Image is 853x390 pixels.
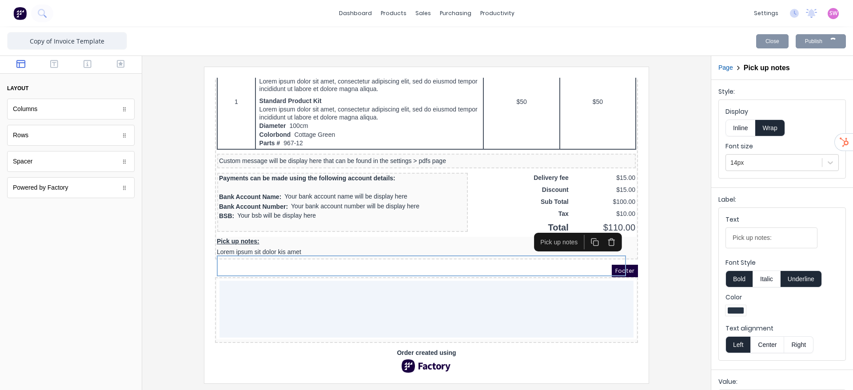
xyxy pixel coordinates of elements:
img: Factory Logo [185,282,238,295]
span: Order created using [182,271,241,280]
div: Pick up notes:Lorem ipsum sit dolor kis amet [2,159,421,180]
div: settings [749,7,783,20]
div: Payments can be made using the following account details: [4,97,251,104]
div: products [376,7,411,20]
div: BSB:Your bsb will be display here [4,134,251,143]
div: purchasing [435,7,476,20]
div: sales [411,7,435,20]
span: Footer [397,187,423,199]
div: productivity [476,7,519,20]
span: SW [829,9,837,17]
a: dashboard [335,7,376,20]
img: Factory [13,7,27,20]
div: Pick up notes [321,159,367,169]
button: Delete [388,157,405,171]
div: Bank Account Name:Your bank account name will be display here [4,115,251,124]
div: Custom message will be display here that can be found in the settings > pdfs page [4,80,419,88]
div: Bank Account Number:Your bank account number will be display here [4,124,251,134]
button: Duplicate [371,157,388,171]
